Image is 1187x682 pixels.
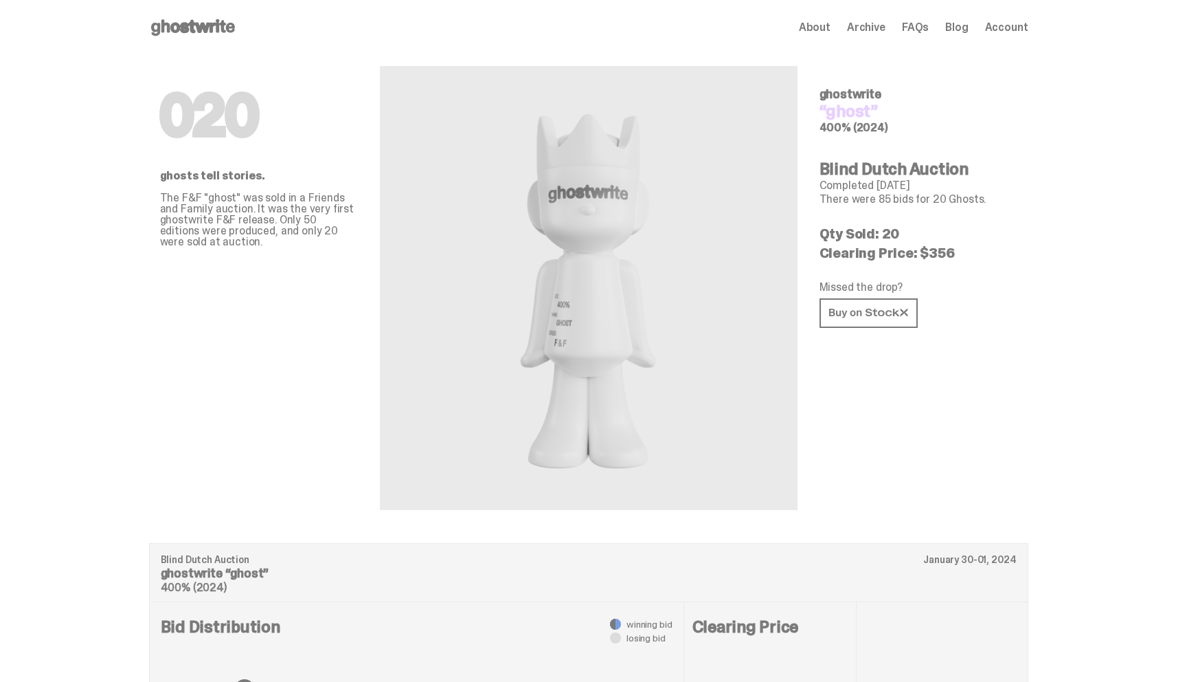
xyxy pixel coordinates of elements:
[819,194,1017,205] p: There were 85 bids for 20 Ghosts.
[161,580,227,595] span: 400% (2024)
[819,282,1017,293] p: Missed the drop?
[819,227,1017,241] p: Qty Sold: 20
[626,619,672,629] span: winning bid
[945,22,968,33] a: Blog
[923,555,1016,564] p: January 30-01, 2024
[819,161,1017,177] h4: Blind Dutch Auction
[985,22,1028,33] a: Account
[160,192,358,247] p: The F&F "ghost" was sold in a Friends and Family auction. It was the very first ghostwrite F&F re...
[482,99,694,477] img: ghostwrite&ldquo;ghost&rdquo;
[161,555,1017,564] p: Blind Dutch Auction
[819,103,1017,120] h4: “ghost”
[819,120,888,135] span: 400% (2024)
[692,619,848,635] h4: Clearing Price
[902,22,929,33] a: FAQs
[819,180,1017,191] p: Completed [DATE]
[819,246,1017,260] p: Clearing Price: $356
[161,567,1017,580] p: ghostwrite “ghost”
[626,633,666,643] span: losing bid
[847,22,885,33] a: Archive
[160,170,358,181] p: ghosts tell stories.
[160,88,358,143] h1: 020
[819,86,881,102] span: ghostwrite
[799,22,830,33] a: About
[161,619,672,679] h4: Bid Distribution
